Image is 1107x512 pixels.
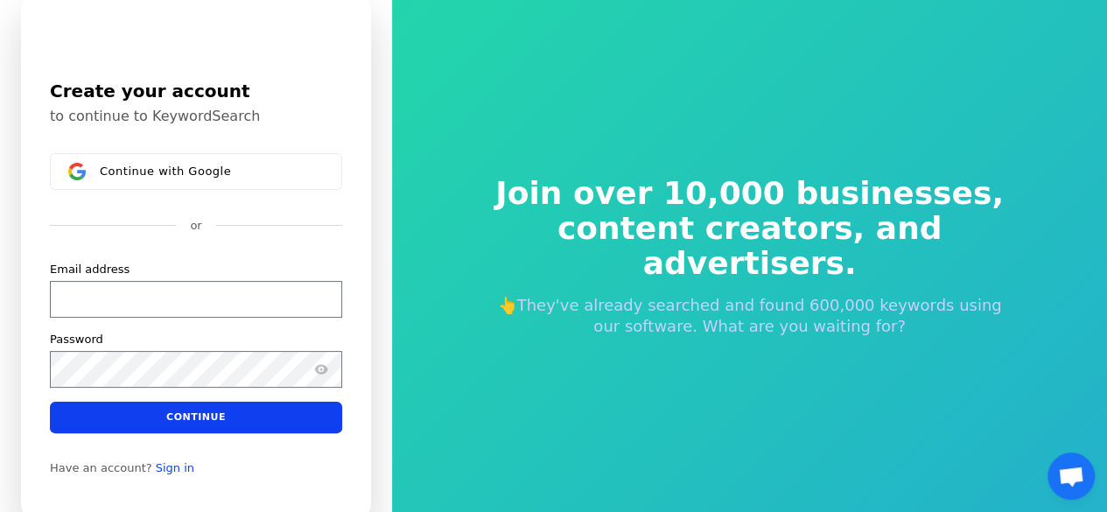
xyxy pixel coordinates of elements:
[484,211,1016,281] span: content creators, and advertisers.
[156,460,194,474] a: Sign in
[100,164,231,178] span: Continue with Google
[484,176,1016,211] span: Join over 10,000 businesses,
[1047,452,1095,500] a: Open chat
[50,401,342,432] button: Continue
[50,331,103,347] label: Password
[50,153,342,190] button: Sign in with GoogleContinue with Google
[190,218,201,234] p: or
[50,108,342,125] p: to continue to KeywordSearch
[68,163,86,180] img: Sign in with Google
[50,78,342,104] h1: Create your account
[311,358,332,379] button: Show password
[50,261,130,277] label: Email address
[484,295,1016,337] p: 👆They've already searched and found 600,000 keywords using our software. What are you waiting for?
[50,460,152,474] span: Have an account?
